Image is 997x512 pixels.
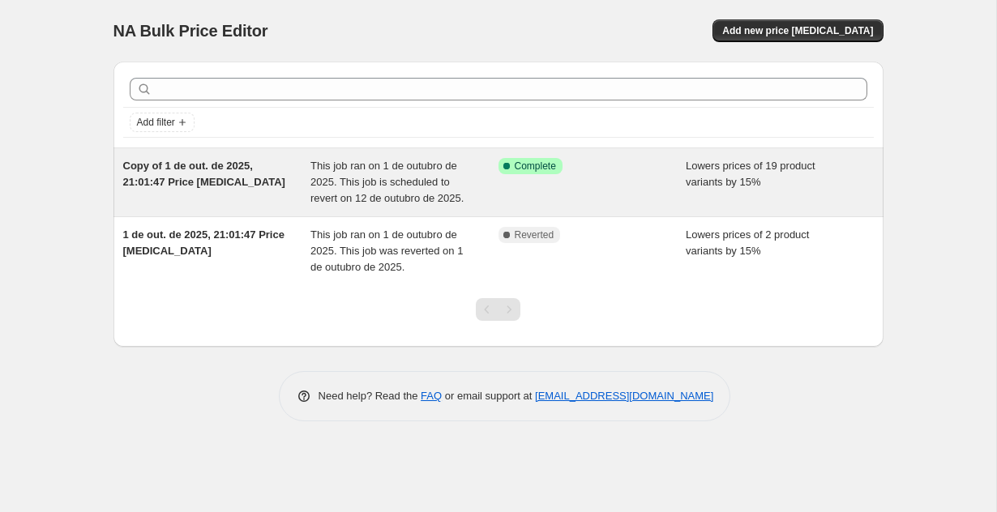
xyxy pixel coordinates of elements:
[515,160,556,173] span: Complete
[123,160,285,188] span: Copy of 1 de out. de 2025, 21:01:47 Price [MEDICAL_DATA]
[310,228,463,273] span: This job ran on 1 de outubro de 2025. This job was reverted on 1 de outubro de 2025.
[535,390,713,402] a: [EMAIL_ADDRESS][DOMAIN_NAME]
[722,24,873,37] span: Add new price [MEDICAL_DATA]
[130,113,195,132] button: Add filter
[686,228,809,257] span: Lowers prices of 2 product variants by 15%
[113,22,268,40] span: NA Bulk Price Editor
[319,390,421,402] span: Need help? Read the
[515,228,554,241] span: Reverted
[421,390,442,402] a: FAQ
[123,228,285,257] span: 1 de out. de 2025, 21:01:47 Price [MEDICAL_DATA]
[686,160,815,188] span: Lowers prices of 19 product variants by 15%
[137,116,175,129] span: Add filter
[476,298,520,321] nav: Pagination
[712,19,883,42] button: Add new price [MEDICAL_DATA]
[310,160,464,204] span: This job ran on 1 de outubro de 2025. This job is scheduled to revert on 12 de outubro de 2025.
[442,390,535,402] span: or email support at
